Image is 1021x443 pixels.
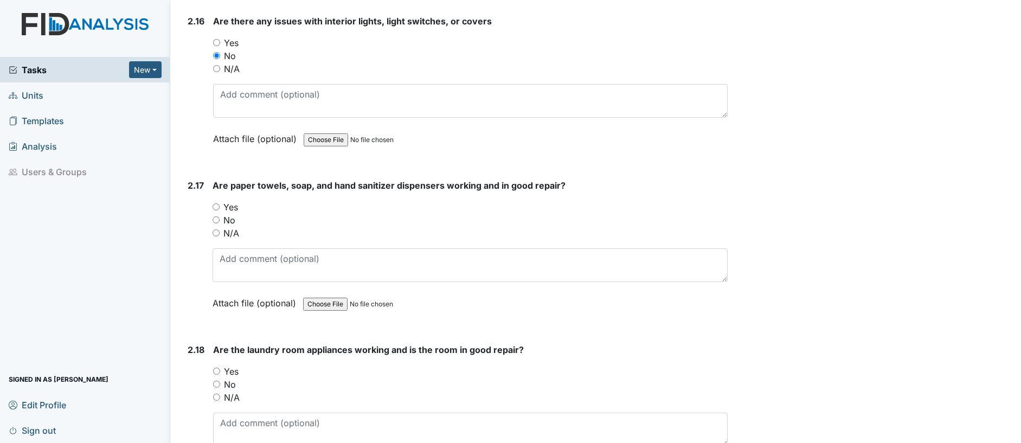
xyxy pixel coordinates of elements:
input: No [213,381,220,388]
label: 2.17 [188,179,204,192]
span: Analysis [9,138,57,155]
label: N/A [223,227,239,240]
span: Are the laundry room appliances working and is the room in good repair? [213,344,524,355]
input: N/A [213,229,220,236]
label: N/A [224,391,240,404]
span: Are paper towels, soap, and hand sanitizer dispensers working and in good repair? [213,180,566,191]
input: No [213,52,220,59]
label: No [224,378,236,391]
label: No [224,49,236,62]
input: Yes [213,39,220,46]
label: Yes [223,201,238,214]
span: Templates [9,112,64,129]
input: N/A [213,65,220,72]
input: Yes [213,203,220,210]
input: No [213,216,220,223]
label: Attach file (optional) [213,126,301,145]
label: N/A [224,62,240,75]
label: Yes [224,365,239,378]
label: 2.18 [188,343,204,356]
span: Signed in as [PERSON_NAME] [9,371,108,388]
label: Yes [224,36,239,49]
span: Are there any issues with interior lights, light switches, or covers [213,16,492,27]
a: Tasks [9,63,129,76]
input: N/A [213,394,220,401]
label: Attach file (optional) [213,291,300,310]
label: 2.16 [188,15,204,28]
label: No [223,214,235,227]
input: Yes [213,368,220,375]
button: New [129,61,162,78]
span: Units [9,87,43,104]
span: Edit Profile [9,396,66,413]
span: Sign out [9,422,56,439]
